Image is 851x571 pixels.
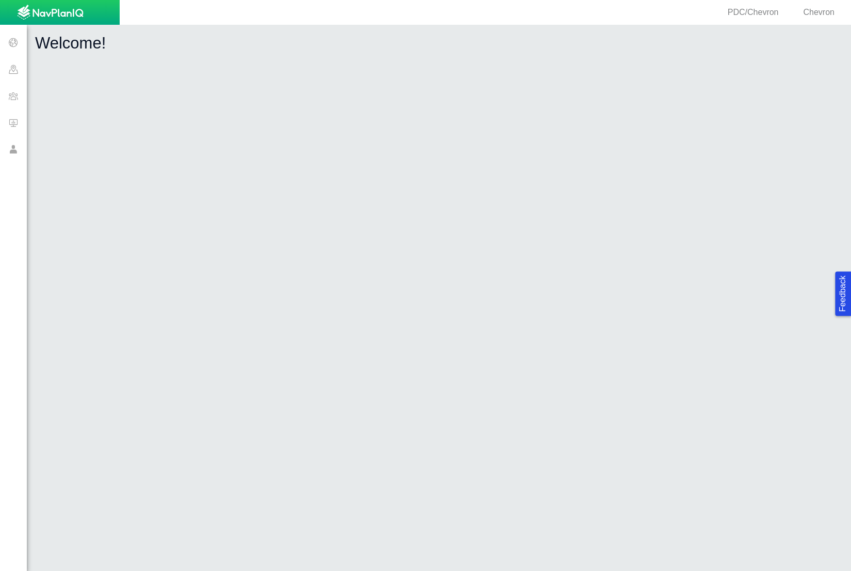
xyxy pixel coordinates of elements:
[35,33,843,54] h1: Welcome!
[804,8,834,17] span: Chevron
[835,271,851,316] button: Feedback
[728,8,779,17] span: PDC/Chevron
[791,7,839,19] div: Chevron
[17,5,84,21] img: UrbanGroupSolutionsTheme$USG_Images$logo.png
